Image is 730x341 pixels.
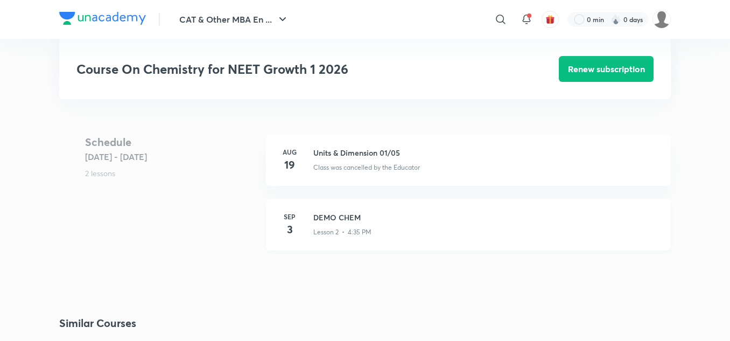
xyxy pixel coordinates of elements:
p: Class was cancelled by the Educator [313,163,420,172]
a: Aug19Units & Dimension 01/05Class was cancelled by the Educator [266,134,671,199]
h3: DEMO CHEM [313,212,658,223]
p: Lesson 2 • 4:35 PM [313,227,371,237]
img: Company Logo [59,12,146,25]
h4: 3 [279,221,300,238]
h3: Units & Dimension 01/05 [313,147,658,158]
img: streak [610,14,621,25]
button: CAT & Other MBA En ... [173,9,296,30]
a: Company Logo [59,12,146,27]
a: Sep3DEMO CHEMLesson 2 • 4:35 PM [266,199,671,263]
img: Rahul Kumar [652,10,671,29]
h4: Schedule [85,134,257,150]
button: Renew subscription [559,56,654,82]
h5: [DATE] - [DATE] [85,150,257,163]
h6: Sep [279,212,300,221]
h4: 19 [279,157,300,173]
button: avatar [542,11,559,28]
h2: Similar Courses [59,315,136,331]
p: 2 lessons [85,168,257,179]
img: avatar [545,15,555,24]
h6: Aug [279,147,300,157]
h3: Course On Chemistry for NEET Growth 1 2026 [76,61,498,77]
